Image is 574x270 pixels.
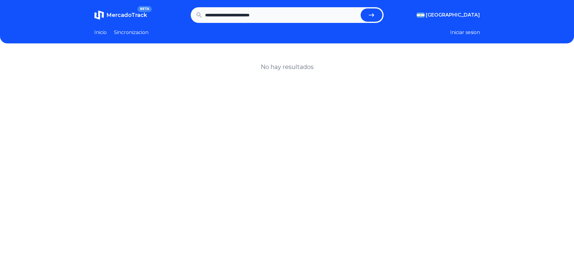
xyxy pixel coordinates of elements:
button: [GEOGRAPHIC_DATA] [417,11,480,19]
a: Inicio [94,29,107,36]
a: Sincronizacion [114,29,149,36]
a: MercadoTrackBETA [94,10,147,20]
img: Argentina [417,13,425,17]
span: BETA [137,6,152,12]
button: Iniciar sesion [450,29,480,36]
span: [GEOGRAPHIC_DATA] [426,11,480,19]
h1: No hay resultados [261,63,314,71]
img: MercadoTrack [94,10,104,20]
span: MercadoTrack [106,12,147,18]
